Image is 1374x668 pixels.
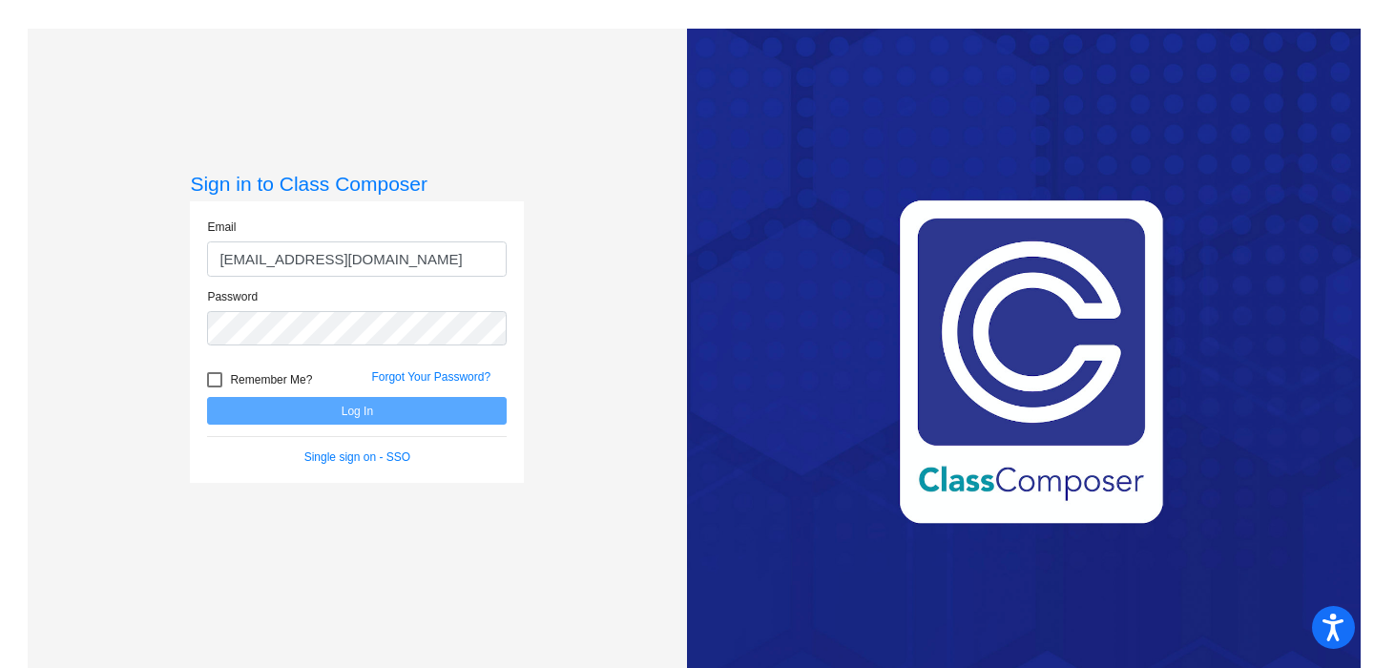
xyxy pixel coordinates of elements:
[207,219,236,236] label: Email
[190,172,524,196] h3: Sign in to Class Composer
[304,450,410,464] a: Single sign on - SSO
[371,370,490,384] a: Forgot Your Password?
[230,368,312,391] span: Remember Me?
[207,397,507,425] button: Log In
[207,288,258,305] label: Password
